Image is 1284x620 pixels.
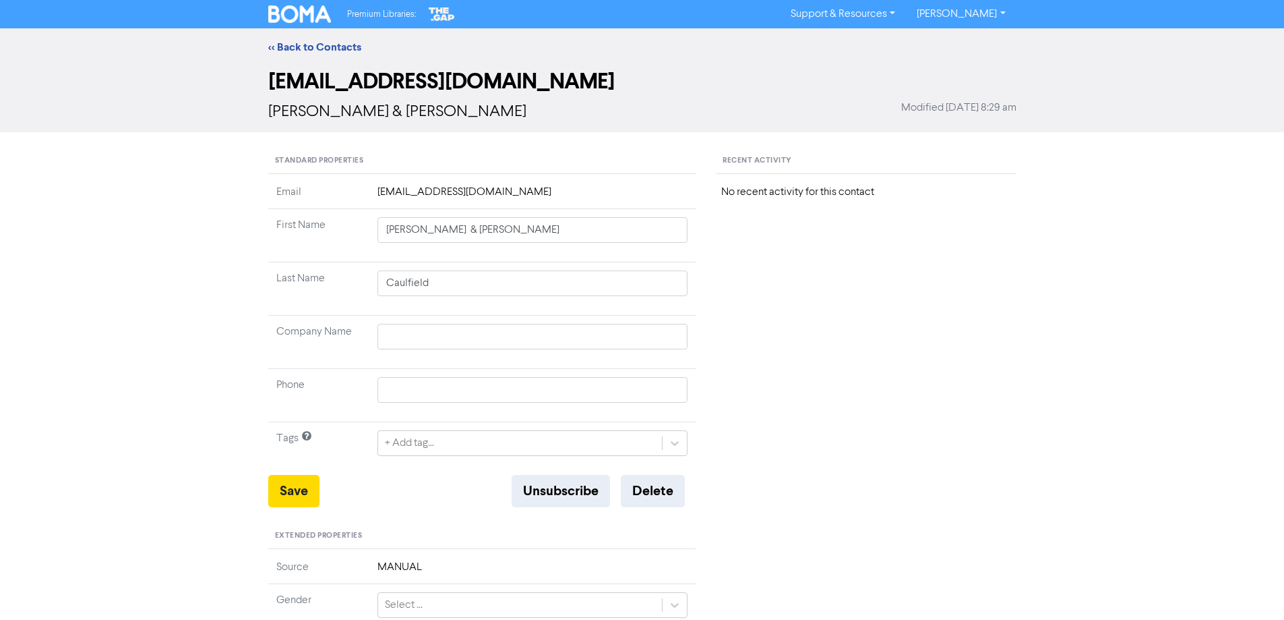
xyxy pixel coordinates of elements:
[268,262,369,316] td: Last Name
[268,184,369,209] td: Email
[906,3,1016,25] a: [PERSON_NAME]
[369,184,696,209] td: [EMAIL_ADDRESS][DOMAIN_NAME]
[268,5,332,23] img: BOMA Logo
[268,104,526,120] span: [PERSON_NAME] & [PERSON_NAME]
[427,5,456,23] img: The Gap
[716,148,1016,174] div: Recent Activity
[268,148,696,174] div: Standard Properties
[780,3,906,25] a: Support & Resources
[385,597,423,613] div: Select ...
[268,316,369,369] td: Company Name
[268,69,1016,94] h2: [EMAIL_ADDRESS][DOMAIN_NAME]
[369,559,696,584] td: MANUAL
[268,422,369,476] td: Tags
[901,100,1016,116] span: Modified [DATE] 8:29 am
[1109,53,1254,67] div: Created new contact.
[1217,555,1284,620] iframe: Chat Widget
[385,435,434,451] div: + Add tag...
[347,10,416,19] span: Premium Libraries:
[621,475,685,507] button: Delete
[268,209,369,262] td: First Name
[721,184,1010,200] div: No recent activity for this contact
[268,559,369,584] td: Source
[512,475,610,507] button: Unsubscribe
[268,475,319,507] button: Save
[268,369,369,422] td: Phone
[268,40,361,54] a: << Back to Contacts
[268,524,696,549] div: Extended Properties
